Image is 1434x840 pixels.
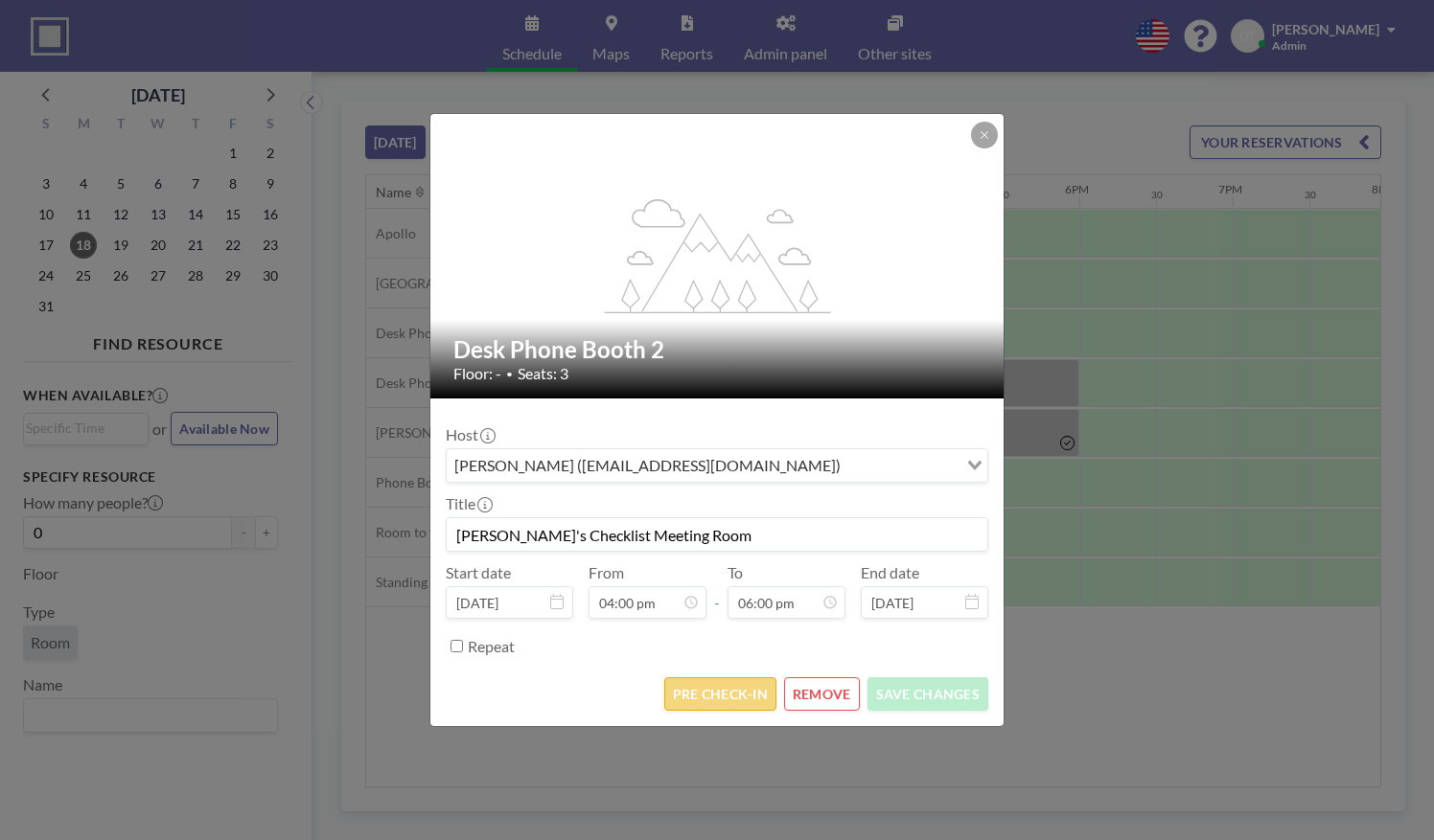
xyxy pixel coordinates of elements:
span: Seats: 3 [518,364,568,383]
button: PRE CHECK-IN [664,677,776,711]
label: Title [446,494,491,513]
input: Search for option [846,453,956,478]
label: Start date [446,563,511,582]
label: Host [446,425,494,444]
button: REMOVE [784,677,860,711]
span: [PERSON_NAME] ([EMAIL_ADDRESS][DOMAIN_NAME]) [451,453,844,478]
label: To [728,563,743,582]
input: (No title) [447,518,987,551]
label: End date [861,563,919,582]
div: Search for option [447,449,987,482]
button: SAVE CHANGES [867,677,988,711]
label: Repeat [468,637,515,656]
label: From [589,563,624,582]
span: - [714,570,720,612]
span: Floor: - [453,364,501,383]
h2: Desk Phone Booth 2 [453,335,983,364]
span: • [506,367,513,381]
g: flex-grow: 1.2; [605,197,831,312]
